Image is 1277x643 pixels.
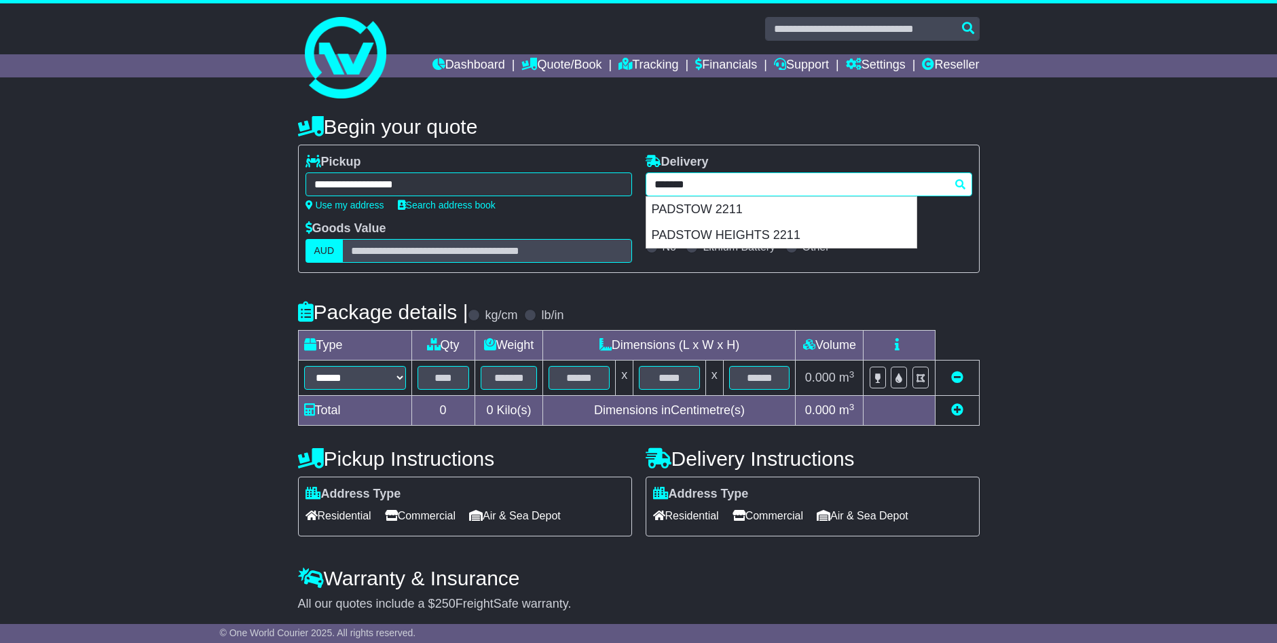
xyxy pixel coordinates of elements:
[435,597,456,610] span: 250
[298,301,468,323] h4: Package details |
[616,361,633,396] td: x
[618,54,678,77] a: Tracking
[298,115,980,138] h4: Begin your quote
[646,197,917,223] div: PADSTOW 2211
[695,54,757,77] a: Financials
[796,331,864,361] td: Volume
[398,200,496,210] a: Search address book
[306,505,371,526] span: Residential
[385,505,456,526] span: Commercial
[653,505,719,526] span: Residential
[306,221,386,236] label: Goods Value
[922,54,979,77] a: Reseller
[298,567,980,589] h4: Warranty & Insurance
[733,505,803,526] span: Commercial
[298,331,411,361] td: Type
[432,54,505,77] a: Dashboard
[705,361,723,396] td: x
[306,200,384,210] a: Use my address
[849,402,855,412] sup: 3
[839,371,855,384] span: m
[475,331,543,361] td: Weight
[298,396,411,426] td: Total
[817,505,908,526] span: Air & Sea Depot
[951,371,963,384] a: Remove this item
[486,403,493,417] span: 0
[646,172,972,196] typeahead: Please provide city
[411,396,475,426] td: 0
[306,239,344,263] label: AUD
[646,447,980,470] h4: Delivery Instructions
[298,447,632,470] h4: Pickup Instructions
[839,403,855,417] span: m
[541,308,563,323] label: lb/in
[543,331,796,361] td: Dimensions (L x W x H)
[306,487,401,502] label: Address Type
[298,597,980,612] div: All our quotes include a $ FreightSafe warranty.
[543,396,796,426] td: Dimensions in Centimetre(s)
[846,54,906,77] a: Settings
[475,396,543,426] td: Kilo(s)
[805,403,836,417] span: 0.000
[220,627,416,638] span: © One World Courier 2025. All rights reserved.
[805,371,836,384] span: 0.000
[411,331,475,361] td: Qty
[653,487,749,502] label: Address Type
[306,155,361,170] label: Pickup
[469,505,561,526] span: Air & Sea Depot
[485,308,517,323] label: kg/cm
[521,54,602,77] a: Quote/Book
[646,155,709,170] label: Delivery
[951,403,963,417] a: Add new item
[646,223,917,249] div: PADSTOW HEIGHTS 2211
[849,369,855,380] sup: 3
[774,54,829,77] a: Support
